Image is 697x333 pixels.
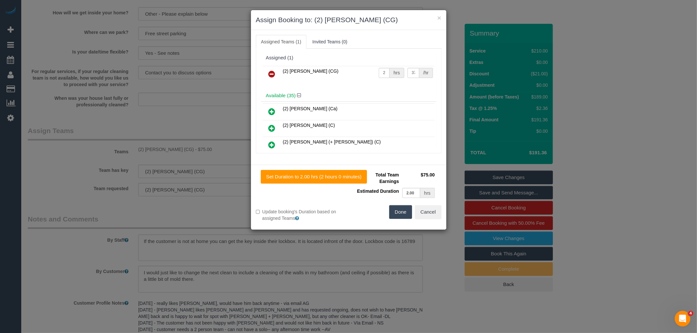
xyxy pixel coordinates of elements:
[390,68,404,78] div: hrs
[419,68,433,78] div: /hr
[389,205,412,219] button: Done
[266,55,431,61] div: Assigned (1)
[307,35,353,49] a: Invited Teams (0)
[688,311,693,316] span: 4
[420,188,435,198] div: hrs
[675,311,690,326] iframe: Intercom live chat
[354,170,401,186] td: Total Team Earnings
[256,15,441,25] h3: Assign Booking to: (2) [PERSON_NAME] (CG)
[261,170,367,184] button: Set Duration to 2.00 hrs (2 hours 0 minutes)
[415,205,441,219] button: Cancel
[357,189,399,194] span: Estimated Duration
[401,170,437,186] td: $75.00
[437,14,441,21] button: ×
[283,139,381,144] span: (2) [PERSON_NAME] (+ [PERSON_NAME]) (C)
[283,68,339,74] span: (2) [PERSON_NAME] (CG)
[256,210,260,214] input: Update booking's Duration based on assigned Teams
[283,123,335,128] span: (2) [PERSON_NAME] (C)
[256,208,344,221] label: Update booking's Duration based on assigned Teams
[266,93,431,98] h4: Available (35)
[283,106,338,111] span: (2) [PERSON_NAME] (Ca)
[256,35,307,49] a: Assigned Teams (1)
